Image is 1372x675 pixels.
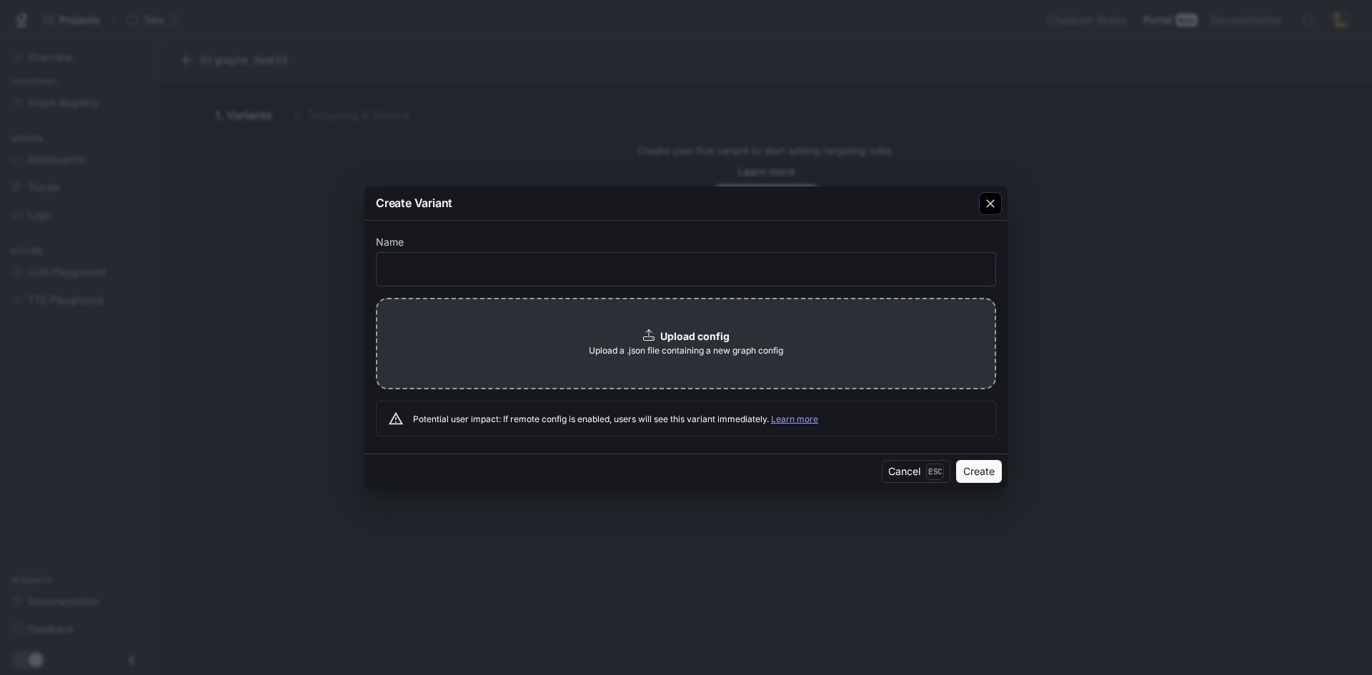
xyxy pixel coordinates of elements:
[956,460,1002,483] button: Create
[926,464,944,479] p: Esc
[882,460,950,483] button: CancelEsc
[589,344,783,358] span: Upload a .json file containing a new graph config
[660,330,730,342] b: Upload config
[413,414,818,424] span: Potential user impact: If remote config is enabled, users will see this variant immediately.
[376,194,452,211] p: Create Variant
[771,414,818,424] a: Learn more
[376,237,404,247] p: Name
